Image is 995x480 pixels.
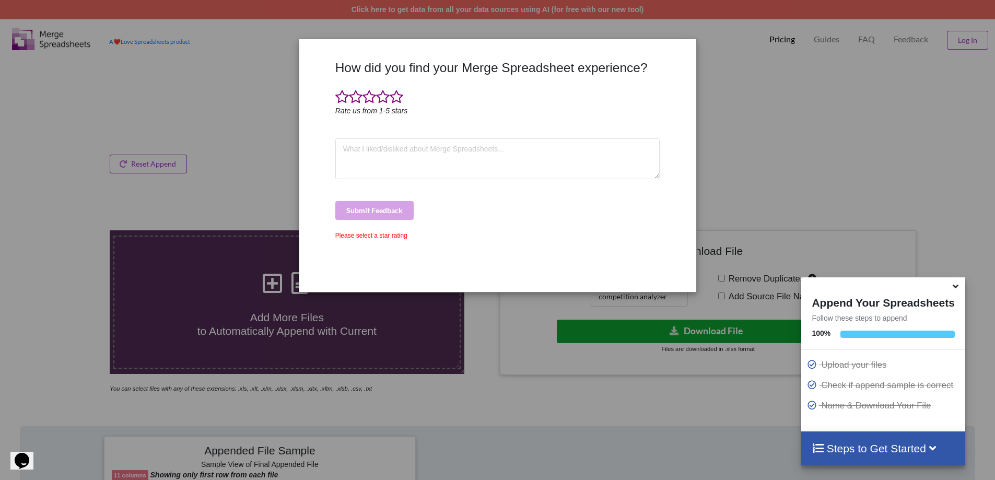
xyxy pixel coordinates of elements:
[335,60,660,75] h3: How did you find your Merge Spreadsheet experience?
[812,442,954,455] h4: Steps to Get Started
[335,107,408,115] i: Rate us from 1-5 stars
[806,399,962,412] p: Name & Download Your File
[10,438,44,470] iframe: chat widget
[801,313,965,323] p: Follow these steps to append
[812,329,830,337] b: 100 %
[801,294,965,309] h4: Append Your Spreadsheets
[806,358,962,371] p: Upload your files
[806,379,962,392] p: Check if append sample is correct
[335,231,660,240] div: Please select a star rating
